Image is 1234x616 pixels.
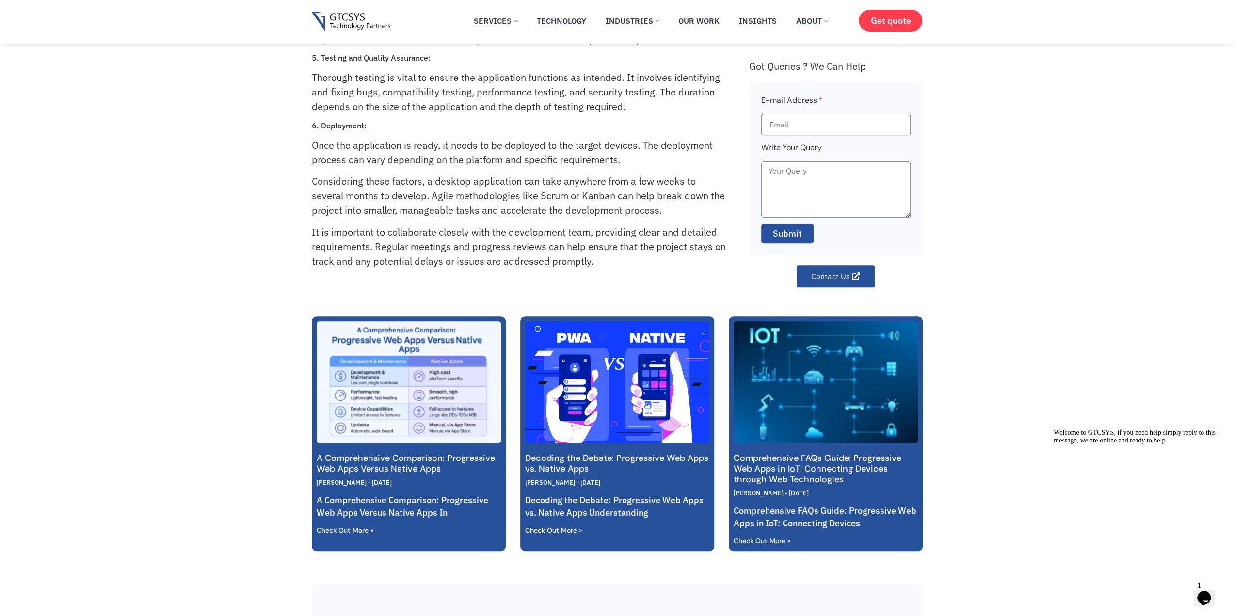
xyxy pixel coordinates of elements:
a: Industries [598,10,666,32]
a: IOT [734,321,918,443]
a: Read more about Comprehensive FAQs Guide: Progressive Web Apps in IoT: Connecting Devices through... [734,537,791,545]
span: [DATE] [785,489,809,497]
span: Contact Us [811,272,850,280]
a: Technology [529,10,593,32]
img: Progressive Web Apps vs. Native Apps [524,310,710,454]
img: Gtcsys logo [311,12,390,32]
p: Considering these factors, a desktop application can take anywhere from a few weeks to several mo... [312,174,727,218]
a: Get quote [859,10,922,32]
label: E-mail Address [761,94,822,114]
span: Get quote [870,16,911,26]
img: A Comprehensive Comparison [315,320,501,444]
a: Insights [732,10,784,32]
p: Once the application is ready, it needs to be deployed to the target devices. The deployment proc... [312,138,727,167]
a: Comprehensive FAQs Guide: Progressive Web Apps in IoT: Connecting Devices through Web Technologies [734,452,901,485]
a: Progressive Web Apps vs. Native Apps [525,321,709,443]
h3: 5. Testing and Quality Assurance: [312,53,727,63]
a: About [789,10,835,32]
h3: 6. Deployment: [312,121,727,130]
p: Comprehensive FAQs Guide: Progressive Web Apps in IoT: Connecting Devices [734,505,918,530]
a: Our Work [671,10,727,32]
a: Read more about A Comprehensive Comparison: Progressive Web Apps Versus Native Apps [317,526,374,535]
form: Faq Form [761,94,911,250]
span: Welcome to GTCSYS, if you need help simply reply to this message, we are online and ready to help. [4,4,166,19]
span: Submit [773,227,802,240]
span: [PERSON_NAME] [734,489,784,497]
iframe: chat widget [1050,425,1224,572]
a: Read more about Decoding the Debate: Progressive Web Apps vs. Native Apps [525,526,582,535]
span: [PERSON_NAME] [525,478,575,487]
button: Submit [761,224,814,243]
iframe: chat widget [1193,577,1224,606]
a: A Comprehensive Comparison: Progressive Web Apps Versus Native Apps [317,452,495,474]
div: Got Queries ? We Can Help [749,60,923,72]
p: It is important to collaborate closely with the development team, providing clear and detailed re... [312,225,727,269]
span: [DATE] [368,478,392,487]
a: Contact Us [797,265,875,287]
p: Decoding the Debate: Progressive Web Apps vs. Native Apps Understanding [525,494,709,519]
label: Write Your Query [761,142,822,161]
p: A Comprehensive Comparison: Progressive Web Apps Versus Native Apps In [317,494,501,519]
div: Welcome to GTCSYS, if you need help simply reply to this message, we are online and ready to help. [4,4,178,19]
a: Decoding the Debate: Progressive Web Apps vs. Native Apps [525,452,708,474]
a: Services [466,10,525,32]
a: A Comprehensive Comparison [317,321,501,443]
input: Email [761,114,911,135]
span: [DATE] [577,478,600,487]
p: Thorough testing is vital to ensure the application functions as intended. It involves identifyin... [312,70,727,114]
img: IOT [732,316,918,447]
span: [PERSON_NAME] [317,478,367,487]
